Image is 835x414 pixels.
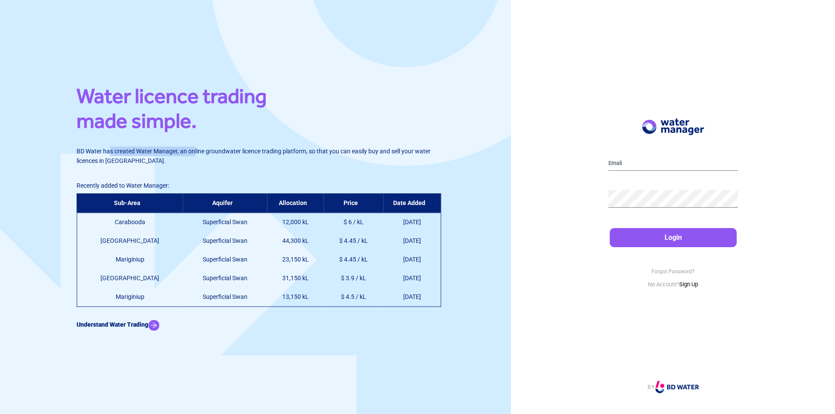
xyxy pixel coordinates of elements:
[267,194,324,213] th: Allocation
[77,213,183,232] td: Carabooda
[383,288,441,307] td: [DATE]
[267,269,324,288] td: 31,150 kL
[77,269,183,288] td: [GEOGRAPHIC_DATA]
[383,250,441,269] td: [DATE]
[324,288,383,307] td: $ 4.5 / kL
[148,320,159,331] img: Arrow Icon
[383,232,441,250] td: [DATE]
[77,321,159,328] a: Understand Water Trading
[655,381,699,393] img: Logo
[324,194,383,213] th: Price
[679,281,698,288] a: Sign Up
[77,250,183,269] td: Mariginiup
[383,213,441,232] td: [DATE]
[183,213,267,232] td: Superficial Swan
[324,232,383,250] td: $ 4.45 / kL
[77,194,183,213] th: Sub-Area
[608,157,738,171] input: Email
[183,232,267,250] td: Superficial Swan
[183,288,267,307] td: Superficial Swan
[183,194,267,213] th: Aquifer
[267,250,324,269] td: 23,150 kL
[183,269,267,288] td: Superficial Swan
[383,194,441,213] th: Date Added
[324,213,383,232] td: $ 6 / kL
[324,250,383,269] td: $ 4.45 / kL
[77,232,183,250] td: [GEOGRAPHIC_DATA]
[651,268,695,275] a: Forgot Password?
[608,280,738,289] p: No Account?
[267,213,324,232] td: 12,000 kL
[77,182,169,189] span: Recently added to Water Manager:
[383,269,441,288] td: [DATE]
[324,269,383,288] td: $ 3.9 / kL
[267,288,324,307] td: 13,150 kL
[642,119,704,135] img: Logo
[610,228,737,247] button: Login
[77,83,434,138] h1: Water licence trading made simple.
[267,232,324,250] td: 44,300 kL
[77,146,434,166] p: BD Water has created Water Manager, an online groundwater licence trading platform, so that you c...
[77,321,148,328] b: Understand Water Trading
[183,250,267,269] td: Superficial Swan
[77,288,183,307] td: Mariginiup
[648,384,699,390] a: BY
